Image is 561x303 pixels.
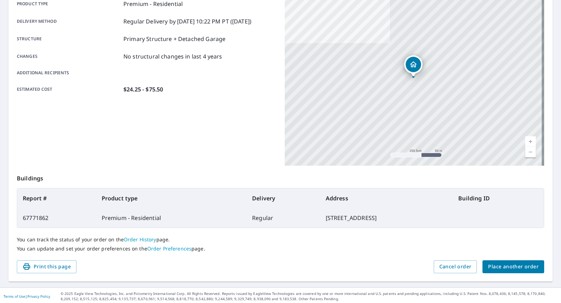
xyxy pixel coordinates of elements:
[320,188,453,208] th: Address
[17,35,121,43] p: Structure
[96,188,247,208] th: Product type
[123,85,163,94] p: $24.25 - $75.50
[434,260,477,273] button: Cancel order
[320,208,453,228] td: [STREET_ADDRESS]
[439,262,472,271] span: Cancel order
[123,52,222,61] p: No structural changes in last 4 years
[17,17,121,26] p: Delivery method
[453,188,544,208] th: Building ID
[525,147,536,157] a: Current Level 17, Zoom Out
[17,188,96,208] th: Report #
[147,245,191,252] a: Order Preferences
[4,294,50,298] p: |
[61,291,557,302] p: © 2025 Eagle View Technologies, Inc. and Pictometry International Corp. All Rights Reserved. Repo...
[123,35,225,43] p: Primary Structure + Detached Garage
[246,188,320,208] th: Delivery
[27,294,50,299] a: Privacy Policy
[22,262,71,271] span: Print this page
[17,208,96,228] td: 67771862
[124,236,156,243] a: Order History
[482,260,544,273] button: Place another order
[246,208,320,228] td: Regular
[525,136,536,147] a: Current Level 17, Zoom In
[17,85,121,94] p: Estimated cost
[17,246,544,252] p: You can update and set your order preferences on the page.
[4,294,25,299] a: Terms of Use
[488,262,539,271] span: Place another order
[17,70,121,76] p: Additional recipients
[17,236,544,243] p: You can track the status of your order on the page.
[17,166,544,188] p: Buildings
[404,55,423,77] div: Dropped pin, building 1, Residential property, 806 S Main St Haverhill, MA 01835
[17,260,76,273] button: Print this page
[123,17,251,26] p: Regular Delivery by [DATE] 10:22 PM PT ([DATE])
[96,208,247,228] td: Premium - Residential
[17,52,121,61] p: Changes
